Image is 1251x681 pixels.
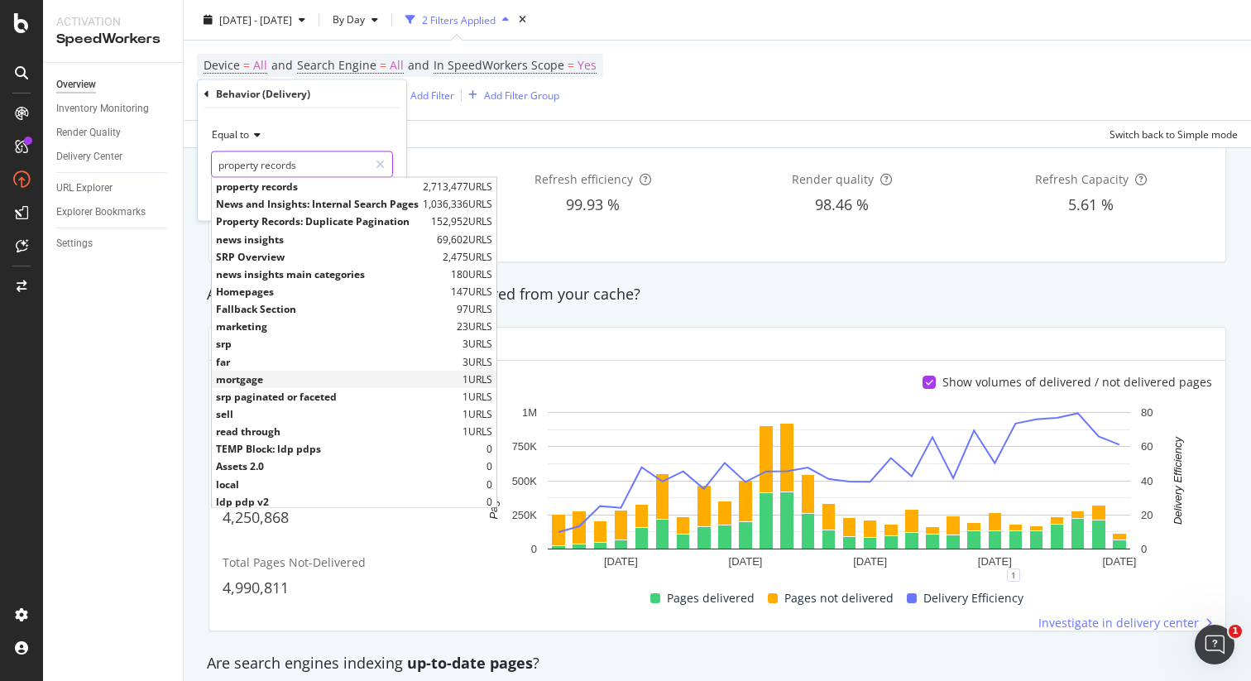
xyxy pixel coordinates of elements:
[46,26,81,40] div: v 4.0.25
[216,197,419,211] span: News and Insights: Internal Search Pages
[729,555,763,568] text: [DATE]
[56,30,170,49] div: SpeedWorkers
[204,191,256,208] button: Cancel
[463,372,492,386] span: 1 URLS
[66,98,148,108] div: Domain Overview
[1141,475,1153,487] text: 40
[216,180,419,194] span: property records
[512,440,538,453] text: 750K
[1068,194,1114,214] span: 5.61 %
[26,26,40,40] img: logo_orange.svg
[216,302,453,316] span: Fallback Section
[942,374,1212,391] div: Show volumes of delivered / not delivered pages
[56,180,171,197] a: URL Explorer
[423,197,492,211] span: 1,036,336 URLS
[56,76,96,94] div: Overview
[56,204,171,221] a: Explorer Bookmarks
[26,43,40,56] img: website_grey.svg
[216,459,486,473] span: Assets 2.0
[484,88,559,102] div: Add Filter Group
[56,13,170,30] div: Activation
[380,57,386,73] span: =
[784,588,894,608] span: Pages not delivered
[1110,127,1238,141] div: Switch back to Simple mode
[667,588,755,608] span: Pages delivered
[522,406,537,419] text: 1M
[326,7,385,33] button: By Day
[212,440,496,458] div: 0
[216,477,486,491] span: local
[451,266,492,281] span: 180 URLS
[487,442,500,520] text: Pages delivered
[216,442,486,456] span: TEMP Block: ldp pdps
[212,492,496,510] div: 0
[463,389,492,403] span: 1 URLS
[223,578,289,597] span: 4,990,811
[216,284,447,298] span: Homepages
[185,98,273,108] div: Keywords by Traffic
[463,354,492,368] span: 3 URLS
[457,319,492,333] span: 23 URLS
[512,509,538,521] text: 250K
[515,12,530,28] div: times
[399,7,515,33] button: 2 Filters Applied
[463,424,492,439] span: 1 URLS
[1141,440,1153,453] text: 60
[204,57,240,73] span: Device
[56,76,171,94] a: Overview
[212,127,249,141] span: Equal to
[410,88,454,102] div: Add Filter
[407,653,533,673] strong: up-to-date pages
[253,54,267,77] span: All
[1229,625,1242,638] span: 1
[212,475,496,492] div: 0
[475,404,1203,575] div: A chart.
[408,57,429,73] span: and
[243,57,250,73] span: =
[216,354,458,368] span: far
[216,319,453,333] span: marketing
[56,204,146,221] div: Explorer Bookmarks
[1007,568,1020,582] div: 1
[216,372,458,386] span: mortgage
[451,284,492,298] span: 147 URLS
[853,555,887,568] text: [DATE]
[1141,406,1153,419] text: 80
[216,424,458,439] span: read through
[1102,555,1136,568] text: [DATE]
[216,337,458,351] span: srp
[223,554,366,570] span: Total Pages Not-Delivered
[390,54,404,77] span: All
[271,57,293,73] span: and
[423,180,492,194] span: 2,713,477 URLS
[216,232,433,246] span: news insights
[56,235,93,252] div: Settings
[568,57,574,73] span: =
[443,249,492,263] span: 2,475 URLS
[388,85,454,105] button: Add Filter
[297,57,376,73] span: Search Engine
[462,85,559,105] button: Add Filter Group
[216,266,447,281] span: news insights main categories
[48,96,61,109] img: tab_domain_overview_orange.svg
[167,96,180,109] img: tab_keywords_by_traffic_grey.svg
[56,148,171,165] a: Delivery Center
[434,57,564,73] span: In SpeedWorkers Scope
[604,555,638,568] text: [DATE]
[923,588,1023,608] span: Delivery Efficiency
[216,87,310,101] div: Behavior (Delivery)
[216,406,458,420] span: sell
[1035,171,1129,187] span: Refresh Capacity
[578,54,597,77] span: Yes
[1038,615,1212,631] a: Investigate in delivery center
[199,653,1236,674] div: Are search engines indexing ?
[216,494,486,508] span: ldp pdp v2
[1103,121,1238,147] button: Switch back to Simple mode
[1195,625,1234,664] iframe: Intercom live chat
[792,171,874,187] span: Render quality
[1038,615,1199,631] span: Investigate in delivery center
[422,12,496,26] div: 2 Filters Applied
[216,214,427,228] span: Property Records: Duplicate Pagination
[43,43,182,56] div: Domain: [DOMAIN_NAME]
[216,249,439,263] span: SRP Overview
